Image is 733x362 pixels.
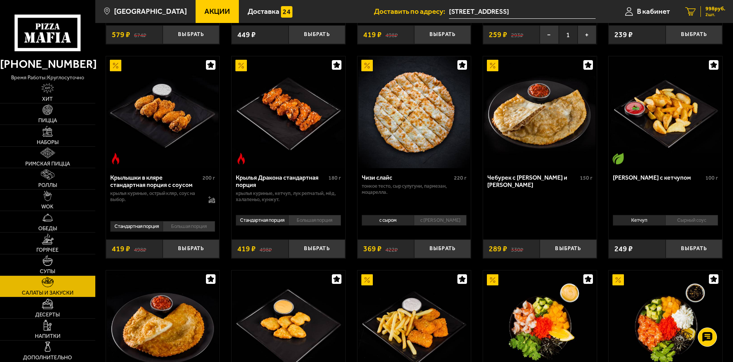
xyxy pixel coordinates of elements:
[362,215,414,226] li: с сыром
[540,239,596,258] button: Выбрать
[289,25,345,44] button: Выбрать
[236,190,341,203] p: крылья куриные, кетчуп, лук репчатый, мёд, халапеньо, кунжут.
[248,8,279,15] span: Доставка
[289,239,345,258] button: Выбрать
[363,245,382,253] span: 369 ₽
[35,334,60,339] span: Напитки
[484,56,596,168] img: Чебурек с мясом и соусом аррива
[361,274,373,286] img: Акционный
[23,355,72,360] span: Дополнительно
[511,245,523,253] s: 330 ₽
[110,153,121,164] img: Острое блюдо
[260,245,272,253] s: 498 ₽
[609,212,722,234] div: 0
[705,12,725,17] span: 2 шт.
[614,245,633,253] span: 249 ₽
[328,175,341,181] span: 180 г
[362,174,452,181] div: Чизи слайс
[487,60,498,71] img: Акционный
[42,97,53,102] span: Хит
[358,56,470,168] img: Чизи слайс
[163,25,219,44] button: Выбрать
[22,290,73,296] span: Салаты и закуски
[40,269,55,274] span: Супы
[487,174,578,188] div: Чебурек с [PERSON_NAME] и [PERSON_NAME]
[25,161,70,167] span: Римская пицца
[202,175,215,181] span: 200 г
[358,212,471,234] div: 0
[489,245,507,253] span: 289 ₽
[232,56,345,168] a: АкционныйОстрое блюдоКрылья Дракона стандартная порция
[612,274,624,286] img: Акционный
[236,174,327,188] div: Крылья Дракона стандартная порция
[578,25,596,44] button: +
[511,31,523,39] s: 293 ₽
[363,31,382,39] span: 419 ₽
[637,8,670,15] span: В кабинет
[232,56,344,168] img: Крылья Дракона стандартная порция
[204,8,230,15] span: Акции
[454,175,467,181] span: 220 г
[37,140,59,145] span: Наборы
[163,221,215,232] li: Большая порция
[385,31,398,39] s: 498 ₽
[134,245,146,253] s: 498 ₽
[112,31,130,39] span: 579 ₽
[38,183,57,188] span: Роллы
[374,8,449,15] span: Доставить по адресу:
[38,118,57,123] span: Пицца
[580,175,593,181] span: 150 г
[281,6,292,18] img: 15daf4d41897b9f0e9f617042186c801.svg
[414,215,467,226] li: с [PERSON_NAME]
[540,25,558,44] button: −
[235,153,247,164] img: Острое блюдо
[489,31,507,39] span: 259 ₽
[358,56,471,168] a: АкционныйЧизи слайс
[134,31,146,39] s: 674 ₽
[236,215,288,226] li: Стандартная порция
[449,5,596,19] input: Ваш адрес доставки
[705,175,718,181] span: 100 г
[613,174,704,181] div: [PERSON_NAME] с кетчупом
[609,56,722,168] a: Вегетарианское блюдоКартофель айдахо с кетчупом
[613,215,665,226] li: Кетчуп
[414,25,471,44] button: Выбрать
[235,60,247,71] img: Акционный
[110,190,201,203] p: крылья куриные, острый кляр, соус на выбор.
[106,56,220,168] a: АкционныйОстрое блюдоКрылышки в кляре стандартная порция c соусом
[483,56,597,168] a: АкционныйЧебурек с мясом и соусом аррива
[232,212,345,234] div: 0
[288,215,341,226] li: Большая порция
[487,274,498,286] img: Акционный
[385,245,398,253] s: 422 ₽
[614,31,633,39] span: 239 ₽
[114,8,187,15] span: [GEOGRAPHIC_DATA]
[237,31,256,39] span: 449 ₽
[110,174,201,188] div: Крылышки в кляре стандартная порция c соусом
[449,5,596,19] span: посёлок Парголово, Толубеевский проезд, 26к1, подъезд 1
[361,60,373,71] img: Акционный
[362,183,467,195] p: тонкое тесто, сыр сулугуни, пармезан, моцарелла.
[414,239,471,258] button: Выбрать
[38,226,57,231] span: Обеды
[666,239,722,258] button: Выбрать
[41,204,54,210] span: WOK
[163,239,219,258] button: Выбрать
[36,247,59,253] span: Горячее
[705,6,725,11] span: 998 руб.
[112,245,130,253] span: 419 ₽
[237,245,256,253] span: 419 ₽
[666,25,722,44] button: Выбрать
[110,221,163,232] li: Стандартная порция
[110,60,121,71] img: Акционный
[559,25,578,44] span: 1
[612,153,624,164] img: Вегетарианское блюдо
[35,312,60,318] span: Десерты
[107,56,219,168] img: Крылышки в кляре стандартная порция c соусом
[665,215,718,226] li: Сырный соус
[610,56,722,168] img: Картофель айдахо с кетчупом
